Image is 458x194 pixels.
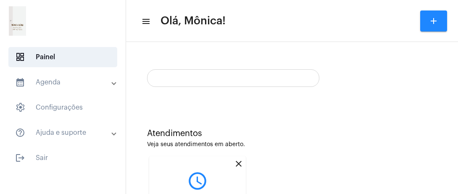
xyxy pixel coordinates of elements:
[8,97,117,118] span: Configurações
[141,16,150,26] mat-icon: sidenav icon
[15,128,25,138] mat-icon: sidenav icon
[15,52,25,62] span: sidenav icon
[15,102,25,113] span: sidenav icon
[15,77,25,87] mat-icon: sidenav icon
[429,16,439,26] mat-icon: add
[8,148,117,168] span: Sair
[5,72,126,92] mat-expansion-panel-header: sidenav iconAgenda
[234,159,244,169] mat-icon: close
[147,129,437,138] div: Atendimentos
[15,128,112,138] mat-panel-title: Ajuda e suporte
[161,14,226,28] span: Olá, Mônica!
[15,77,112,87] mat-panel-title: Agenda
[155,170,240,191] mat-icon: query_builder
[147,142,437,148] div: Veja seus atendimentos em aberto.
[8,47,117,67] span: Painel
[15,153,25,163] mat-icon: sidenav icon
[5,123,126,143] mat-expansion-panel-header: sidenav iconAjuda e suporte
[7,4,28,38] img: 21e865a3-0c32-a0ee-b1ff-d681ccd3ac4b.png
